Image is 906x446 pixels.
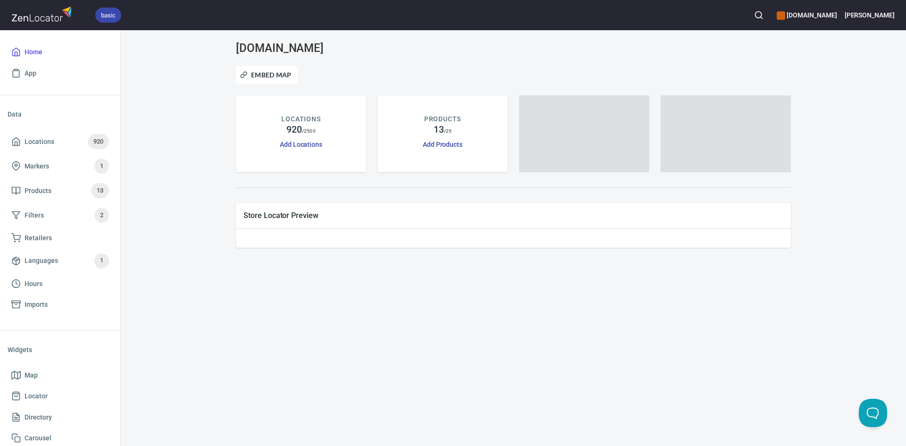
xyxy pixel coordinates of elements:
[434,124,444,135] h4: 13
[25,232,52,244] span: Retailers
[8,178,113,203] a: Products13
[8,338,113,361] li: Widgets
[8,103,113,126] li: Data
[25,390,48,402] span: Locator
[281,114,320,124] p: LOCATIONS
[845,10,895,20] h6: [PERSON_NAME]
[8,154,113,178] a: Markers1
[423,141,462,148] a: Add Products
[8,273,113,295] a: Hours
[25,136,54,148] span: Locations
[8,63,113,84] a: App
[25,432,51,444] span: Carousel
[95,8,121,23] div: basic
[91,185,109,196] span: 13
[25,67,36,79] span: App
[8,386,113,407] a: Locator
[859,399,887,427] iframe: Help Scout Beacon - Open
[25,210,44,221] span: Filters
[236,42,413,55] h3: [DOMAIN_NAME]
[444,127,452,135] p: / 25
[94,161,109,172] span: 1
[25,278,42,290] span: Hours
[25,370,38,381] span: Map
[243,210,783,220] span: Store Locator Preview
[8,203,113,227] a: Filters2
[8,407,113,428] a: Directory
[25,185,51,197] span: Products
[242,69,292,81] span: Embed Map
[25,160,49,172] span: Markers
[8,129,113,154] a: Locations920
[25,412,52,423] span: Directory
[845,5,895,25] button: [PERSON_NAME]
[777,5,837,25] div: Manage your apps
[424,114,461,124] p: PRODUCTS
[8,249,113,273] a: Languages1
[95,10,121,20] span: basic
[25,299,48,311] span: Imports
[94,255,109,266] span: 1
[748,5,769,25] button: Search
[777,10,837,20] h6: [DOMAIN_NAME]
[236,66,298,84] button: Embed Map
[286,124,302,135] h4: 920
[25,255,58,267] span: Languages
[88,136,109,147] span: 920
[280,141,322,148] a: Add Locations
[8,42,113,63] a: Home
[777,11,785,20] button: color-CE600E
[25,46,42,58] span: Home
[8,227,113,249] a: Retailers
[11,4,75,24] img: zenlocator
[302,127,316,135] p: / 2500
[8,365,113,386] a: Map
[94,210,109,221] span: 2
[8,294,113,315] a: Imports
